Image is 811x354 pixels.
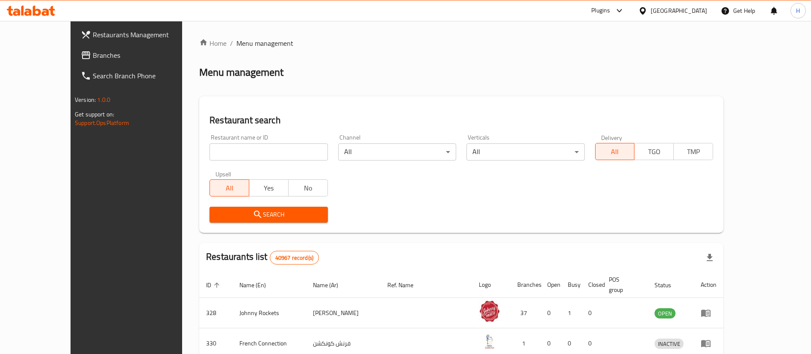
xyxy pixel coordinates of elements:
span: Menu management [236,38,293,48]
span: Ref. Name [387,280,425,290]
div: Plugins [591,6,610,16]
span: All [599,146,631,158]
td: 0 [540,298,561,328]
span: Branches [93,50,199,60]
label: Delivery [601,134,622,140]
a: Search Branch Phone [74,65,206,86]
a: Branches [74,45,206,65]
button: TMP [673,143,713,160]
a: Home [199,38,227,48]
td: 1 [561,298,581,328]
nav: breadcrumb [199,38,723,48]
label: Upsell [215,171,231,177]
span: Restaurants Management [93,30,199,40]
span: POS group [609,274,637,295]
button: Search [209,207,327,223]
td: 328 [199,298,233,328]
span: No [292,182,324,194]
th: Open [540,272,561,298]
span: ID [206,280,222,290]
div: INACTIVE [655,339,684,349]
span: Search [216,209,321,220]
span: Status [655,280,682,290]
li: / [230,38,233,48]
div: [GEOGRAPHIC_DATA] [651,6,707,15]
span: TGO [638,146,670,158]
th: Action [694,272,723,298]
span: Name (Ar) [313,280,349,290]
input: Search for restaurant name or ID.. [209,143,327,161]
h2: Restaurant search [209,114,713,127]
h2: Menu management [199,65,283,79]
span: Version: [75,94,96,105]
span: OPEN [655,309,675,318]
span: 1.0.0 [97,94,110,105]
img: French Connection [479,331,500,352]
td: 0 [581,298,602,328]
div: Export file [699,247,720,268]
a: Restaurants Management [74,24,206,45]
th: Closed [581,272,602,298]
button: All [209,179,249,196]
button: No [288,179,328,196]
div: Menu [701,308,717,318]
button: TGO [634,143,674,160]
img: Johnny Rockets [479,300,500,322]
h2: Restaurants list [206,250,319,265]
div: All [338,143,456,161]
th: Branches [510,272,540,298]
span: H [796,6,800,15]
td: 37 [510,298,540,328]
div: All [466,143,584,161]
td: Johnny Rockets [233,298,306,328]
th: Busy [561,272,581,298]
button: All [595,143,635,160]
th: Logo [472,272,510,298]
span: All [213,182,246,194]
span: Search Branch Phone [93,71,199,81]
td: [PERSON_NAME] [306,298,380,328]
a: Support.OpsPlatform [75,117,129,128]
span: INACTIVE [655,339,684,349]
span: TMP [677,146,710,158]
button: Yes [249,179,289,196]
span: Yes [253,182,285,194]
span: Name (En) [239,280,277,290]
span: Get support on: [75,109,114,120]
div: Total records count [270,251,319,265]
div: Menu [701,338,717,348]
span: 40967 record(s) [270,254,319,262]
